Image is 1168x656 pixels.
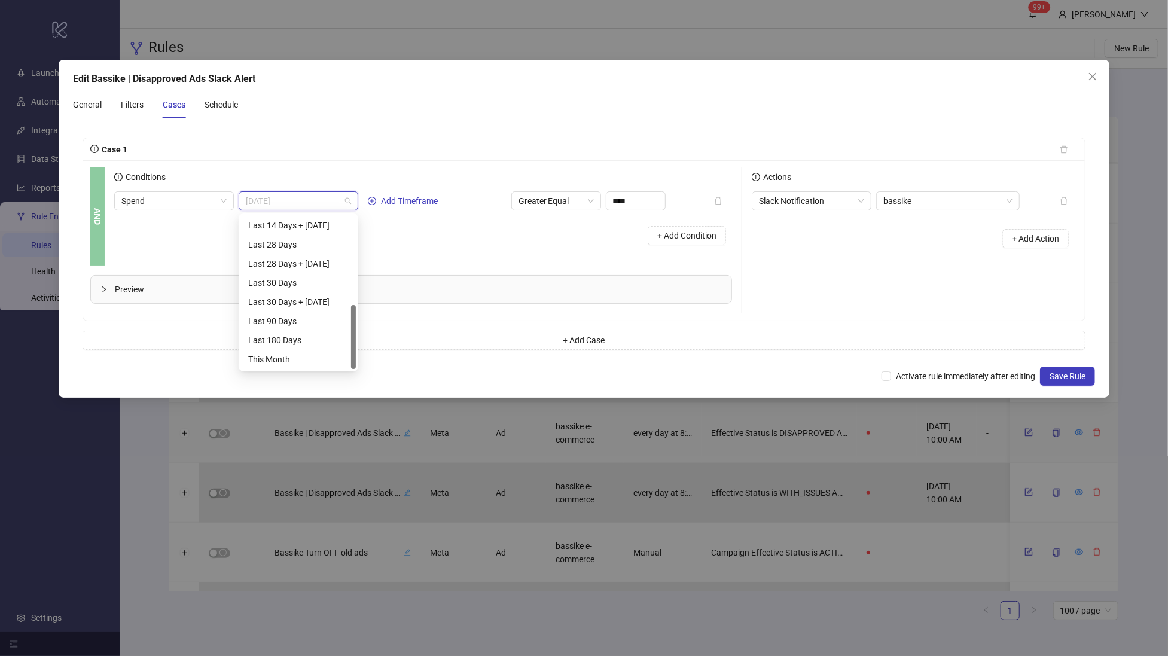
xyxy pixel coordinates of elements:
span: info-circle [90,145,99,153]
span: Save Rule [1050,371,1085,381]
div: General [73,98,102,111]
span: close [1088,72,1097,81]
div: Schedule [205,98,238,111]
button: Close [1083,67,1102,86]
button: + Add Condition [648,226,726,245]
button: + Add Action [1002,229,1069,248]
span: Actions [760,172,791,182]
button: delete [705,191,732,210]
button: + Add Case [83,331,1086,350]
span: collapsed [100,286,108,293]
button: Add Timeframe [363,194,443,208]
span: Today [246,192,351,210]
button: Save Rule [1040,367,1095,386]
span: Activate rule immediately after editing [891,370,1040,383]
div: Filters [121,98,144,111]
span: Spend [121,192,227,210]
span: + Add Action [1012,234,1059,243]
span: Slack Notification [759,192,864,210]
span: plus-circle [368,197,376,205]
span: info-circle [114,173,123,181]
div: Edit Bassike | Disapproved Ads Slack Alert [73,72,1096,86]
span: Case 1 [99,145,127,154]
b: AND [91,208,104,225]
span: + Add Case [563,335,605,345]
span: bassike [883,192,1013,210]
span: Greater Equal [519,192,594,210]
span: Preview [115,283,722,296]
span: + Add Condition [657,231,716,240]
div: Preview [91,276,732,303]
span: info-circle [752,173,760,181]
button: delete [1050,191,1078,210]
span: Add Timeframe [381,196,438,206]
span: Conditions [123,172,166,182]
button: delete [1050,140,1078,159]
div: Cases [163,98,185,111]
